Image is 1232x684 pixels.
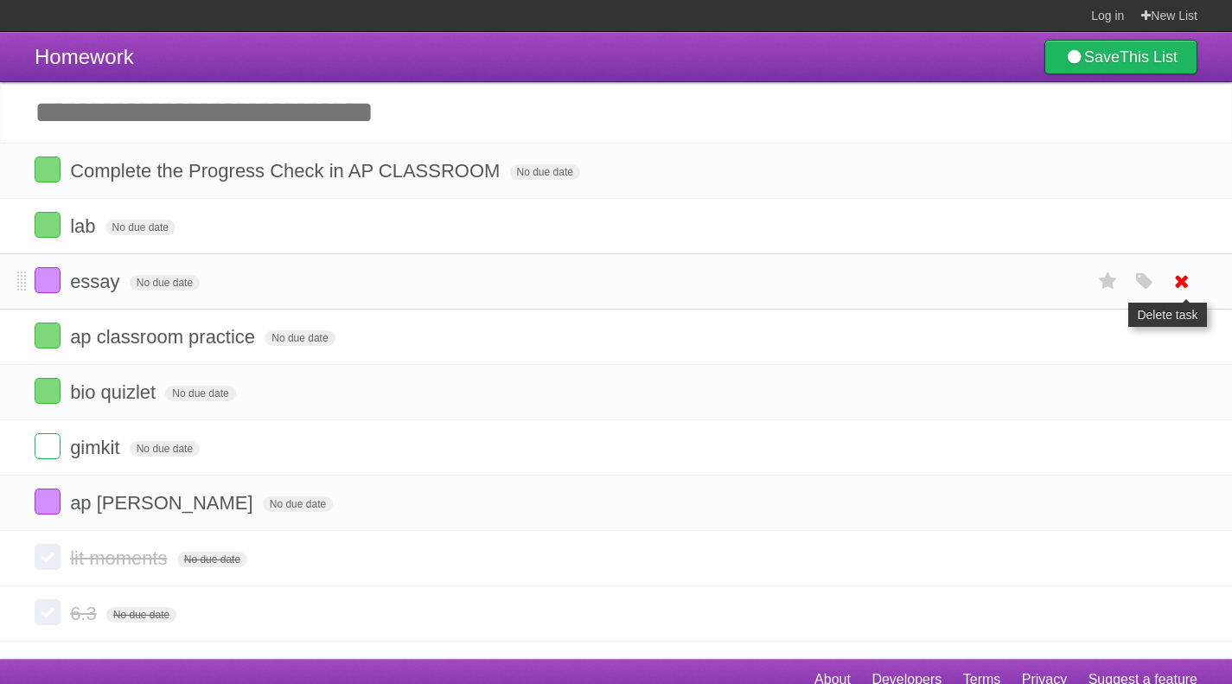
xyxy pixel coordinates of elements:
span: Homework [35,45,134,68]
label: Done [35,267,61,293]
span: No due date [106,607,176,623]
span: essay [70,271,124,292]
span: lab [70,215,99,237]
a: SaveThis List [1044,40,1197,74]
label: Done [35,544,61,570]
label: Done [35,433,61,459]
span: gimkit [70,437,124,458]
label: Done [35,489,61,515]
label: Done [35,157,61,182]
label: Done [35,378,61,404]
span: lit moments [70,547,171,569]
label: Done [35,212,61,238]
label: Star task [1092,267,1125,296]
span: ap classroom practice [70,326,259,348]
label: Done [35,599,61,625]
span: No due date [130,441,200,457]
span: No due date [265,330,335,346]
span: No due date [177,552,247,567]
span: bio quizlet [70,381,160,403]
span: Complete the Progress Check in AP CLASSROOM [70,160,504,182]
span: No due date [165,386,235,401]
label: Done [35,323,61,348]
span: No due date [130,275,200,291]
span: No due date [263,496,333,512]
span: No due date [510,164,580,180]
span: No due date [105,220,176,235]
span: 6.3 [70,603,101,624]
b: This List [1120,48,1178,66]
span: ap [PERSON_NAME] [70,492,258,514]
